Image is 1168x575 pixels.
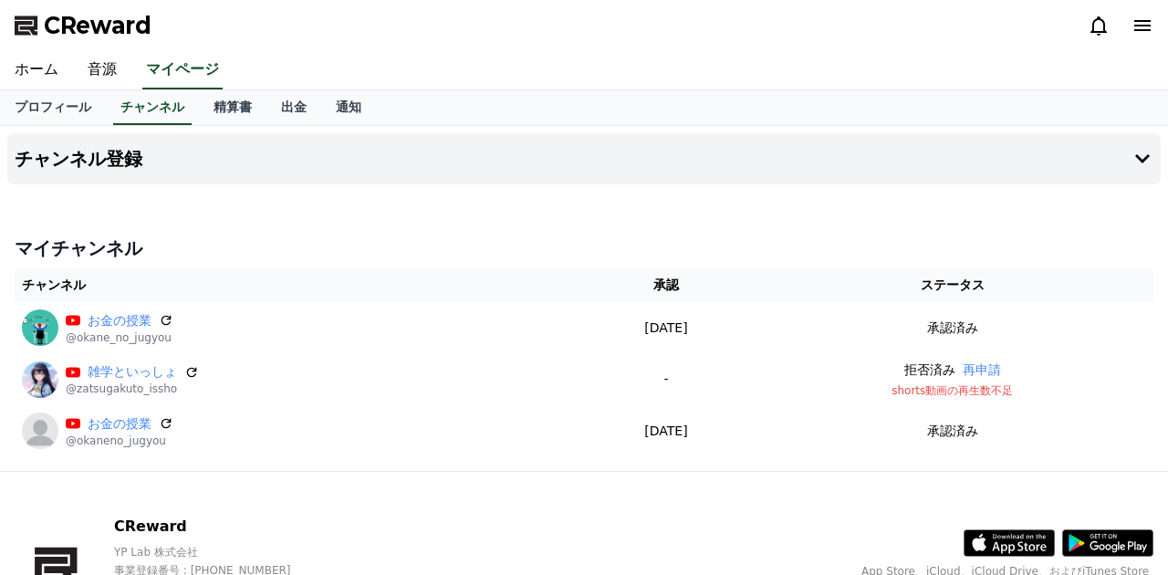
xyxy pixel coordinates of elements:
[904,361,955,380] p: 拒否済み
[927,422,978,441] p: 承認済み
[44,11,151,40] span: CReward
[15,11,151,40] a: CReward
[15,268,580,302] th: チャンネル
[580,268,751,302] th: 承認
[113,90,192,125] a: チャンネル
[759,383,1146,398] p: shorts動画の再生数不足
[73,51,131,89] a: 音源
[114,545,378,559] p: YP Lab 株式会社
[88,362,177,382] a: 雑学といっしょ
[22,361,58,398] img: 雑学といっしょ
[266,90,321,125] a: 出金
[66,434,173,448] p: @okaneno_jugyou
[199,90,266,125] a: 精算書
[66,330,173,345] p: @okane_no_jugyou
[88,311,151,330] a: お金の授業
[22,413,58,449] img: お金の授業
[588,319,744,338] p: [DATE]
[752,268,1153,302] th: ステータス
[15,235,1153,261] h4: マイチャンネル
[963,361,1001,380] button: 再申請
[22,309,58,346] img: お金の授業
[588,422,744,441] p: [DATE]
[7,133,1161,184] button: チャンネル登録
[321,90,376,125] a: 通知
[15,149,142,169] h4: チャンネル登録
[927,319,978,338] p: 承認済み
[588,370,744,389] p: -
[66,382,199,396] p: @zatsugakuto_issho
[142,51,223,89] a: マイページ
[114,516,378,538] p: CReward
[88,414,151,434] a: お金の授業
